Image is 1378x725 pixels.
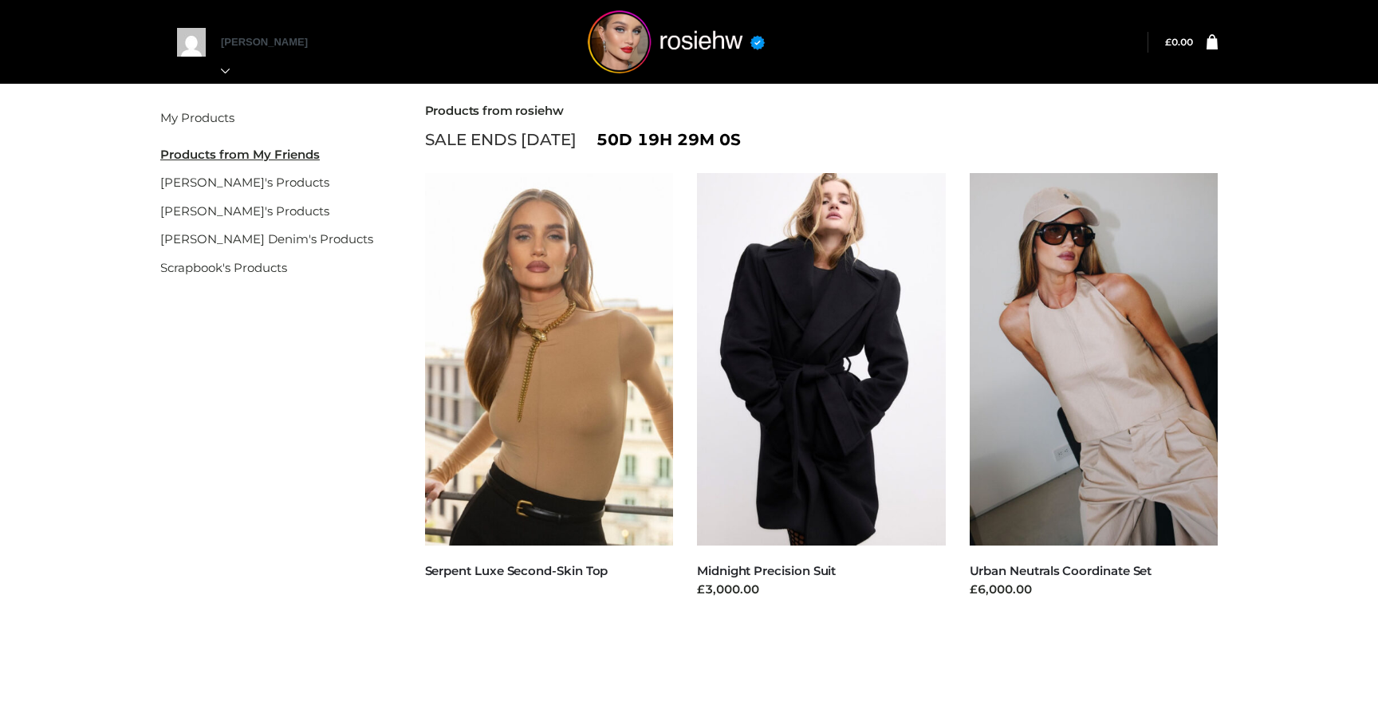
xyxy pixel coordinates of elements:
a: Serpent Luxe Second-Skin Top [425,563,608,578]
span: £ [1165,36,1171,48]
img: Urban Neutrals Coordinate Set [970,173,1219,546]
a: Scrapbook's Products [160,260,287,275]
img: rosiehw [557,10,796,73]
a: Urban Neutrals Coordinate Set [970,563,1152,578]
a: My Products [160,110,234,125]
bdi: 0.00 [1165,36,1193,48]
a: £0.00 [1165,36,1193,48]
u: Products from My Friends [160,147,320,162]
div: £6,000.00 [970,581,1219,599]
a: [PERSON_NAME] [221,36,325,77]
a: [PERSON_NAME]'s Products [160,175,329,190]
a: [PERSON_NAME]'s Products [160,203,329,219]
span: 50d 19h 29m 0s [596,126,741,153]
img: Serpent Luxe Second-Skin Top [425,173,674,546]
div: £3,000.00 [697,581,946,599]
h2: Products from rosiehw [425,104,1219,118]
div: SALE ENDS [DATE] [425,126,1219,153]
a: [PERSON_NAME] Denim's Products [160,231,373,246]
a: Midnight Precision Suit [697,563,836,578]
img: Midnight Precision Suit [697,173,946,546]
